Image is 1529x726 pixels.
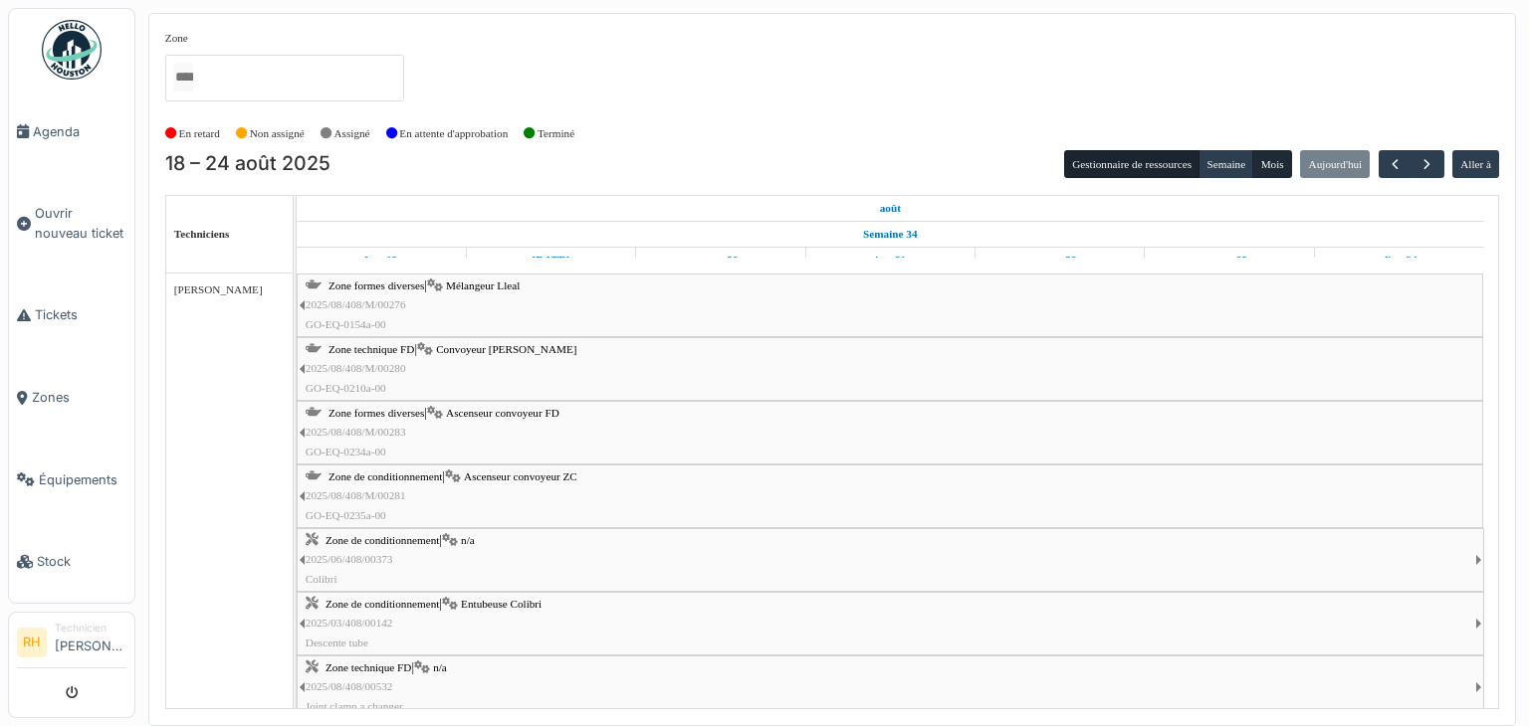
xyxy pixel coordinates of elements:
[1252,150,1292,178] button: Mois
[9,91,134,173] a: Agenda
[9,173,134,274] a: Ouvrir nouveau ticket
[461,534,475,546] span: n/a
[306,382,386,394] span: GO-EQ-0210a-00
[1038,248,1082,272] a: 22 août 2025
[1064,150,1200,178] button: Gestionnaire de ressources
[55,621,126,635] div: Technicien
[33,122,126,141] span: Agenda
[538,125,574,142] label: Terminé
[174,228,230,240] span: Techniciens
[1411,150,1443,179] button: Suivant
[1300,150,1370,178] button: Aujourd'hui
[306,404,1481,461] div: |
[173,63,193,91] input: Tous
[306,318,386,330] span: GO-EQ-0154a-00
[306,700,403,712] span: Joint clamp a changer
[461,598,542,610] span: Entubeuse Colibri
[35,305,126,324] span: Tickets
[1206,248,1252,272] a: 23 août 2025
[174,283,263,295] span: [PERSON_NAME]
[37,552,126,571] span: Stock
[306,446,386,457] span: GO-EQ-0234a-00
[328,343,414,355] span: Zone technique FD
[306,276,1481,334] div: |
[446,407,559,419] span: Ascenseur convoyeur FD
[42,20,102,80] img: Badge_color-CXgf-gQk.svg
[328,407,424,419] span: Zone formes diverses
[306,595,1475,652] div: |
[1452,150,1499,178] button: Aller à
[9,439,134,521] a: Équipements
[528,248,575,272] a: 19 août 2025
[306,680,393,692] span: 2025/08/408/00532
[326,661,411,673] span: Zone technique FD
[39,470,126,489] span: Équipements
[250,125,305,142] label: Non assigné
[306,553,393,565] span: 2025/06/408/00373
[328,470,442,482] span: Zone de conditionnement
[399,125,508,142] label: En attente d'approbation
[35,204,126,242] span: Ouvrir nouveau ticket
[698,248,743,272] a: 20 août 2025
[360,248,402,272] a: 18 août 2025
[9,274,134,357] a: Tickets
[165,152,330,176] h2: 18 – 24 août 2025
[306,509,386,521] span: GO-EQ-0235a-00
[328,279,424,291] span: Zone formes diverses
[326,534,439,546] span: Zone de conditionnement
[17,628,47,657] li: RH
[306,298,406,310] span: 2025/08/408/M/00276
[306,489,406,501] span: 2025/08/408/M/00281
[326,598,439,610] span: Zone de conditionnement
[306,573,337,585] span: Colibri
[433,661,447,673] span: n/a
[32,388,126,407] span: Zones
[9,521,134,604] a: Stock
[306,658,1475,716] div: |
[334,125,370,142] label: Assigné
[858,222,922,247] a: Semaine 34
[1379,150,1412,179] button: Précédent
[55,621,126,663] li: [PERSON_NAME]
[306,467,1481,525] div: |
[17,621,126,668] a: RH Technicien[PERSON_NAME]
[436,343,576,355] span: Convoyeur [PERSON_NAME]
[306,362,406,374] span: 2025/08/408/M/00280
[306,617,393,629] span: 2025/03/408/00142
[1199,150,1253,178] button: Semaine
[306,426,406,438] span: 2025/08/408/M/00283
[306,531,1475,589] div: |
[1377,248,1421,272] a: 24 août 2025
[869,248,911,272] a: 21 août 2025
[165,30,188,47] label: Zone
[875,196,906,221] a: 18 août 2025
[306,636,368,648] span: Descente tube
[464,470,577,482] span: Ascenseur convoyeur ZC
[446,279,520,291] span: Mélangeur Lleal
[179,125,220,142] label: En retard
[306,340,1481,398] div: |
[9,356,134,439] a: Zones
